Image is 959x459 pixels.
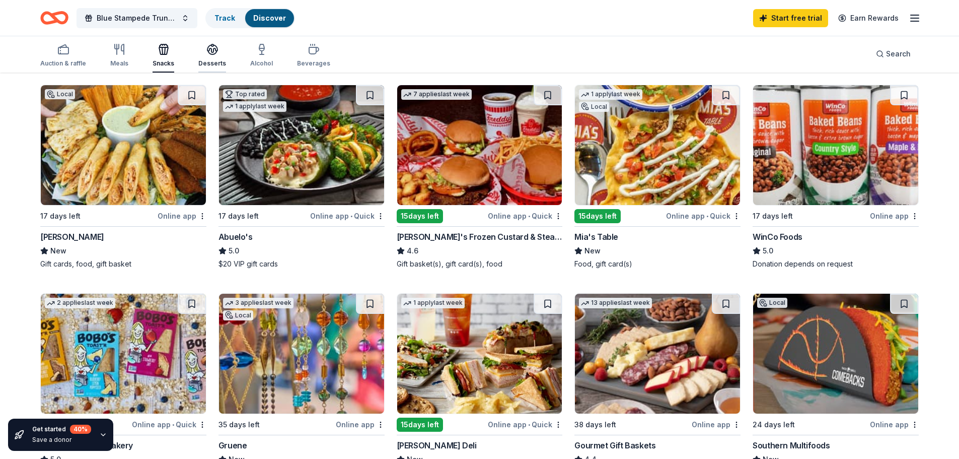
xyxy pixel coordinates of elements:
[397,209,443,223] div: 15 days left
[579,89,642,100] div: 1 apply last week
[218,231,253,243] div: Abuelo's
[574,419,616,431] div: 38 days left
[397,231,563,243] div: [PERSON_NAME]'s Frozen Custard & Steakburgers
[40,231,104,243] div: [PERSON_NAME]
[579,298,652,308] div: 13 applies last week
[666,210,741,222] div: Online app Quick
[218,419,260,431] div: 35 days left
[223,310,253,320] div: Local
[753,9,828,27] a: Start free trial
[45,89,75,99] div: Local
[40,6,68,30] a: Home
[223,101,286,112] div: 1 apply last week
[153,39,174,73] button: Snacks
[198,39,226,73] button: Desserts
[397,294,562,414] img: Image for McAlister's Deli
[397,259,563,269] div: Gift basket(s), gift card(s), food
[97,12,177,24] span: Blue Stampede Trunk or Treat
[753,419,795,431] div: 24 days left
[40,39,86,73] button: Auction & raffle
[218,210,259,222] div: 17 days left
[229,245,239,257] span: 5.0
[223,89,267,99] div: Top rated
[219,294,384,414] img: Image for Gruene
[70,425,91,434] div: 40 %
[528,212,530,220] span: •
[40,210,81,222] div: 17 days left
[397,418,443,432] div: 15 days left
[706,212,708,220] span: •
[41,294,206,414] img: Image for Bobo's Bakery
[575,294,740,414] img: Image for Gourmet Gift Baskets
[153,59,174,68] div: Snacks
[868,44,919,64] button: Search
[753,231,802,243] div: WinCo Foods
[574,439,655,451] div: Gourmet Gift Baskets
[407,245,418,257] span: 4.6
[575,85,740,205] img: Image for Mia's Table
[832,9,905,27] a: Earn Rewards
[219,85,384,205] img: Image for Abuelo's
[870,418,919,431] div: Online app
[763,245,773,257] span: 5.0
[250,59,273,68] div: Alcohol
[310,210,385,222] div: Online app Quick
[397,85,562,205] img: Image for Freddy's Frozen Custard & Steakburgers
[574,259,741,269] div: Food, gift card(s)
[50,245,66,257] span: New
[110,59,128,68] div: Meals
[488,210,562,222] div: Online app Quick
[753,439,830,451] div: Southern Multifoods
[250,39,273,73] button: Alcohol
[253,14,286,22] a: Discover
[488,418,562,431] div: Online app Quick
[198,59,226,68] div: Desserts
[218,439,247,451] div: Gruene
[223,298,293,308] div: 3 applies last week
[397,439,477,451] div: [PERSON_NAME] Deli
[753,85,918,205] img: Image for WinCo Foods
[528,421,530,429] span: •
[218,85,385,269] a: Image for Abuelo's Top rated1 applylast week17 days leftOnline app•QuickAbuelo's5.0$20 VIP gift c...
[45,298,115,308] div: 2 applies last week
[158,210,206,222] div: Online app
[574,85,741,269] a: Image for Mia's Table1 applylast weekLocal15days leftOnline app•QuickMia's TableNewFood, gift car...
[40,59,86,68] div: Auction & raffle
[870,210,919,222] div: Online app
[336,418,385,431] div: Online app
[753,85,919,269] a: Image for WinCo Foods17 days leftOnline appWinCo Foods5.0Donation depends on request
[297,39,330,73] button: Beverages
[205,8,295,28] button: TrackDiscover
[401,89,472,100] div: 7 applies last week
[574,231,618,243] div: Mia's Table
[350,212,352,220] span: •
[172,421,174,429] span: •
[297,59,330,68] div: Beverages
[753,259,919,269] div: Donation depends on request
[110,39,128,73] button: Meals
[574,209,621,223] div: 15 days left
[757,298,787,308] div: Local
[397,85,563,269] a: Image for Freddy's Frozen Custard & Steakburgers7 applieslast week15days leftOnline app•Quick[PER...
[77,8,197,28] button: Blue Stampede Trunk or Treat
[41,85,206,205] img: Image for Jimmy Changas
[40,85,206,269] a: Image for Jimmy ChangasLocal17 days leftOnline app[PERSON_NAME]NewGift cards, food, gift basket
[40,259,206,269] div: Gift cards, food, gift basket
[584,245,601,257] span: New
[401,298,465,308] div: 1 apply last week
[32,436,91,444] div: Save a donor
[214,14,235,22] a: Track
[692,418,741,431] div: Online app
[753,294,918,414] img: Image for Southern Multifoods
[32,425,91,434] div: Get started
[218,259,385,269] div: $20 VIP gift cards
[886,48,911,60] span: Search
[753,210,793,222] div: 17 days left
[579,102,609,112] div: Local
